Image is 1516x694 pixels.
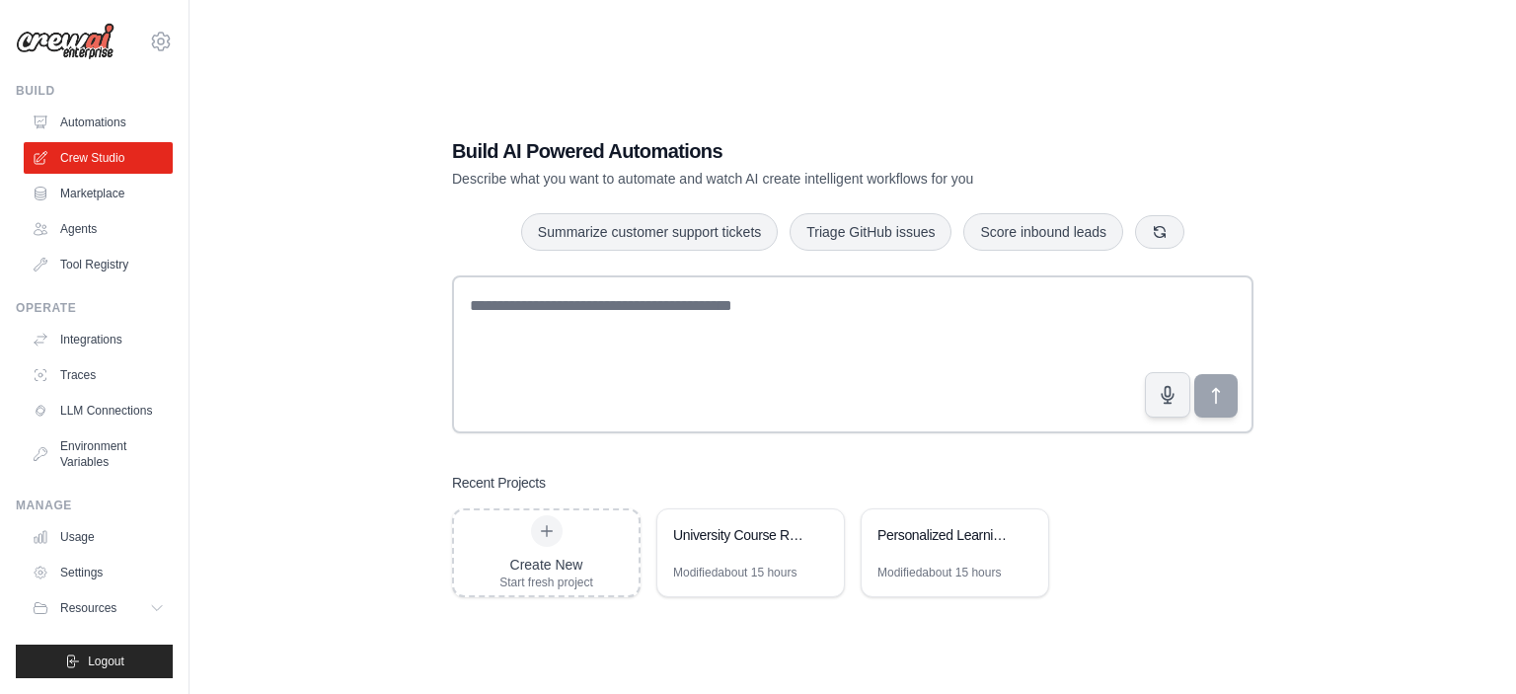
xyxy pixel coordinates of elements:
button: Triage GitHub issues [790,213,951,251]
a: Integrations [24,324,173,355]
div: Personalized Learning Management System [877,525,1013,545]
h3: Recent Projects [452,473,546,493]
button: Resources [24,592,173,624]
a: Traces [24,359,173,391]
img: Logo [16,23,114,60]
div: Build [16,83,173,99]
h1: Build AI Powered Automations [452,137,1115,165]
div: Operate [16,300,173,316]
button: Get new suggestions [1135,215,1184,249]
p: Describe what you want to automate and watch AI create intelligent workflows for you [452,169,1115,189]
a: Crew Studio [24,142,173,174]
a: Environment Variables [24,430,173,478]
span: Resources [60,600,116,616]
div: Modified about 15 hours [673,565,796,580]
div: Create New [499,555,593,575]
button: Click to speak your automation idea [1145,372,1190,418]
button: Logout [16,645,173,678]
button: Score inbound leads [963,213,1123,251]
div: Manage [16,498,173,513]
a: Agents [24,213,173,245]
div: University Course Recommendation System [673,525,808,545]
a: Marketplace [24,178,173,209]
a: Automations [24,107,173,138]
div: Start fresh project [499,575,593,590]
a: Settings [24,557,173,588]
span: Logout [88,654,124,669]
div: Modified about 15 hours [877,565,1001,580]
a: Tool Registry [24,249,173,280]
button: Summarize customer support tickets [521,213,778,251]
a: LLM Connections [24,395,173,426]
a: Usage [24,521,173,553]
